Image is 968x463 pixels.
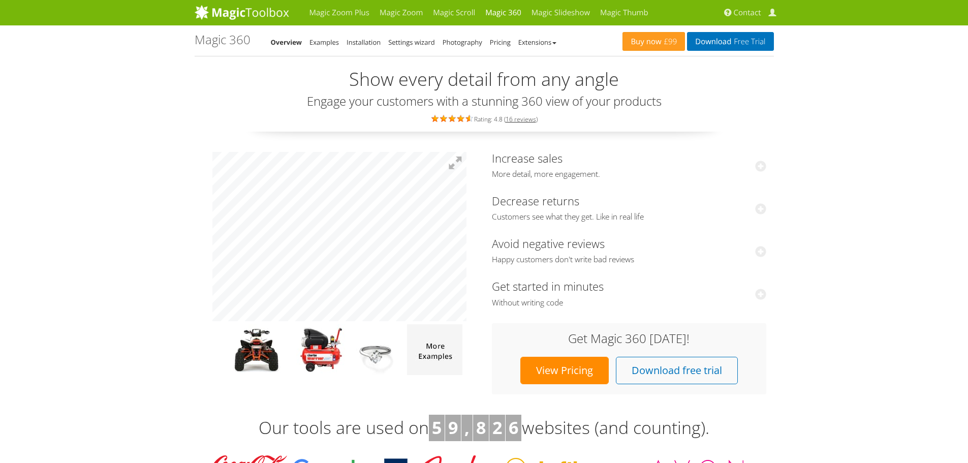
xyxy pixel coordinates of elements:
h2: Show every detail from any angle [195,69,774,89]
div: Rating: 4.8 ( ) [195,113,774,124]
a: Increase salesMore detail, more engagement. [492,150,766,179]
h3: Get Magic 360 [DATE]! [502,332,756,345]
b: 9 [448,416,458,439]
a: Buy now£99 [622,32,685,51]
a: Decrease returnsCustomers see what they get. Like in real life [492,193,766,222]
a: Examples [309,38,339,47]
span: Happy customers don't write bad reviews [492,255,766,265]
a: Settings wizard [388,38,435,47]
a: Photography [443,38,482,47]
span: Contact [734,8,761,18]
a: Overview [271,38,302,47]
b: 2 [492,416,502,439]
span: Free Trial [731,38,765,46]
h3: Engage your customers with a stunning 360 view of your products [195,95,774,108]
b: , [464,416,470,439]
b: 5 [432,416,442,439]
span: Customers see what they get. Like in real life [492,212,766,222]
a: Avoid negative reviewsHappy customers don't write bad reviews [492,236,766,265]
a: DownloadFree Trial [687,32,773,51]
a: Installation [347,38,381,47]
a: Extensions [518,38,556,47]
a: View Pricing [520,357,609,384]
b: 8 [476,416,486,439]
a: 16 reviews [506,115,536,124]
span: More detail, more engagement. [492,169,766,179]
a: Pricing [490,38,511,47]
img: MagicToolbox.com - Image tools for your website [195,5,289,20]
a: Download free trial [616,357,738,384]
h1: Magic 360 [195,33,251,46]
span: £99 [662,38,677,46]
b: 6 [509,416,518,439]
span: Without writing code [492,298,766,308]
a: Get started in minutesWithout writing code [492,279,766,307]
img: more magic 360 demos [407,324,462,375]
h3: Our tools are used on websites (and counting). [195,415,774,441]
